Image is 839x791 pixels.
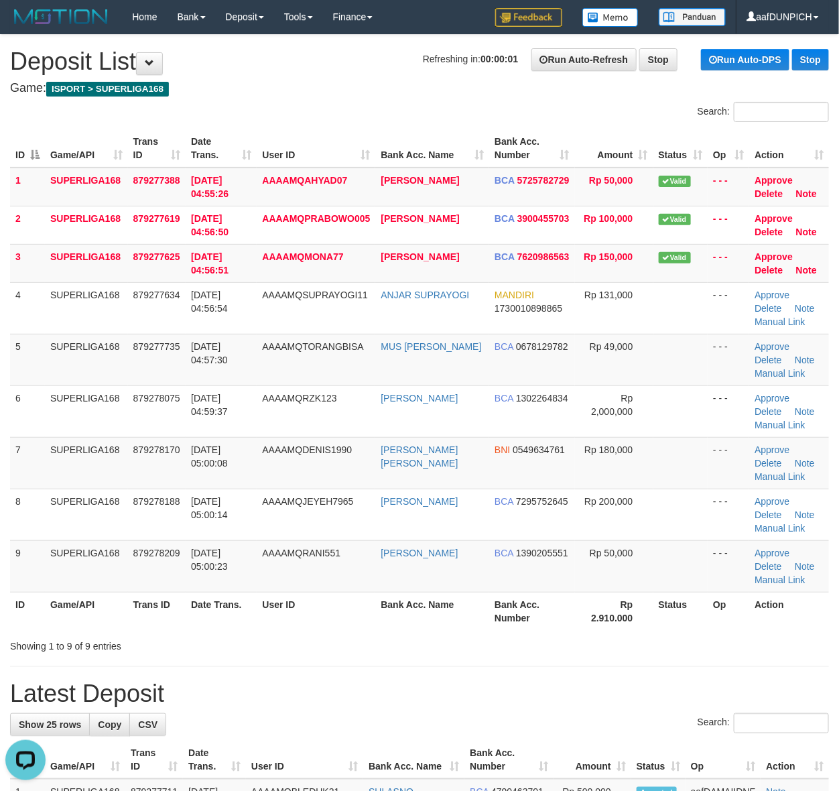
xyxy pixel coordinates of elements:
a: Note [795,355,815,365]
td: SUPERLIGA168 [45,385,128,437]
span: Copy 0678129782 to clipboard [516,341,568,352]
span: Show 25 rows [19,719,81,730]
a: Run Auto-Refresh [531,48,637,71]
span: Copy 7295752645 to clipboard [516,496,568,507]
img: MOTION_logo.png [10,7,112,27]
a: [PERSON_NAME] [381,251,459,262]
th: Trans ID: activate to sort column ascending [128,129,186,168]
a: Approve [755,175,793,186]
td: 2 [10,206,45,244]
a: Approve [755,496,789,507]
td: SUPERLIGA168 [45,540,128,592]
td: 1 [10,168,45,206]
span: Copy 1730010898865 to clipboard [495,303,562,314]
span: Copy 7620986563 to clipboard [517,251,570,262]
span: CSV [138,719,157,730]
th: User ID [257,592,375,630]
a: Manual Link [755,420,805,430]
span: BCA [495,393,513,404]
span: Refreshing in: [423,54,518,64]
span: Rp 50,000 [590,548,633,558]
th: Trans ID: activate to sort column ascending [125,741,183,779]
th: Status: activate to sort column ascending [631,741,686,779]
th: Trans ID [128,592,186,630]
th: Date Trans. [186,592,257,630]
a: [PERSON_NAME] [381,393,458,404]
td: 4 [10,282,45,334]
span: 879277388 [133,175,180,186]
a: [PERSON_NAME] [381,496,458,507]
span: BCA [495,341,513,352]
a: Approve [755,393,789,404]
span: MANDIRI [495,290,534,300]
a: Manual Link [755,316,805,327]
a: Delete [755,265,783,276]
span: AAAAMQTORANGBISA [262,341,363,352]
a: Run Auto-DPS [701,49,789,70]
th: Action: activate to sort column ascending [761,741,829,779]
th: Amount: activate to sort column ascending [554,741,631,779]
a: [PERSON_NAME] [381,175,459,186]
td: - - - [708,489,749,540]
a: MUS [PERSON_NAME] [381,341,481,352]
a: Manual Link [755,471,805,482]
span: AAAAMQDENIS1990 [262,444,352,455]
span: BCA [495,548,513,558]
img: panduan.png [659,8,726,26]
th: Bank Acc. Name [375,592,489,630]
strong: 00:00:01 [480,54,518,64]
th: Bank Acc. Number [489,592,575,630]
span: Valid transaction [659,252,691,263]
a: Stop [639,48,677,71]
td: SUPERLIGA168 [45,244,128,282]
th: Status: activate to sort column ascending [653,129,708,168]
a: Delete [755,458,781,469]
span: AAAAMQRZK123 [262,393,336,404]
a: [PERSON_NAME] [PERSON_NAME] [381,444,458,469]
span: [DATE] 04:59:37 [191,393,228,417]
th: Amount: activate to sort column ascending [575,129,653,168]
span: 879278188 [133,496,180,507]
span: [DATE] 05:00:23 [191,548,228,572]
a: Show 25 rows [10,713,90,736]
a: Delete [755,227,783,237]
span: [DATE] 05:00:08 [191,444,228,469]
span: Copy 5725782729 to clipboard [517,175,570,186]
a: Approve [755,341,789,352]
span: Copy 1302264834 to clipboard [516,393,568,404]
span: BCA [495,251,515,262]
span: BCA [495,496,513,507]
td: - - - [708,168,749,206]
span: Copy 3900455703 to clipboard [517,213,570,224]
a: Note [795,303,815,314]
td: 6 [10,385,45,437]
a: Manual Link [755,523,805,534]
a: Manual Link [755,368,805,379]
td: 5 [10,334,45,385]
span: 879278209 [133,548,180,558]
th: Action [749,592,829,630]
span: BNI [495,444,510,455]
th: Game/API: activate to sort column ascending [45,129,128,168]
th: Game/API: activate to sort column ascending [45,741,125,779]
td: 8 [10,489,45,540]
td: SUPERLIGA168 [45,334,128,385]
td: 7 [10,437,45,489]
a: Note [795,509,815,520]
a: Note [795,406,815,417]
a: ANJAR SUPRAYOGI [381,290,469,300]
span: 879277735 [133,341,180,352]
td: 3 [10,244,45,282]
a: Delete [755,406,781,417]
td: - - - [708,282,749,334]
a: Approve [755,444,789,455]
span: 879277625 [133,251,180,262]
a: Note [796,188,817,199]
a: Approve [755,290,789,300]
span: Copy 0549634761 to clipboard [513,444,565,455]
a: Delete [755,188,783,199]
th: ID [10,592,45,630]
a: Note [795,458,815,469]
span: AAAAMQSUPRAYOGI11 [262,290,368,300]
th: Date Trans.: activate to sort column ascending [186,129,257,168]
